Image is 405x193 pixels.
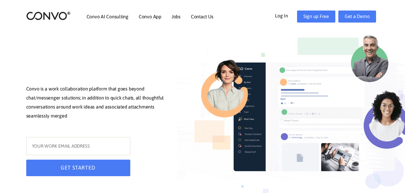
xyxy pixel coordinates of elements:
a: Convo App [139,14,161,19]
input: YOUR WORK EMAIL ADDRESS [26,137,130,155]
a: Sign up Free [297,11,335,23]
a: Contact Us [191,14,214,19]
a: Jobs [172,14,181,19]
a: Convo AI Consulting [87,14,128,19]
button: GET STARTED [26,160,130,176]
img: logo_2.png [26,11,71,20]
a: Get a Demo [338,11,376,23]
p: Convo is a work collaboration platform that goes beyond chat/messenger solutions; in addition to ... [26,84,168,122]
a: Log In [275,11,297,20]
